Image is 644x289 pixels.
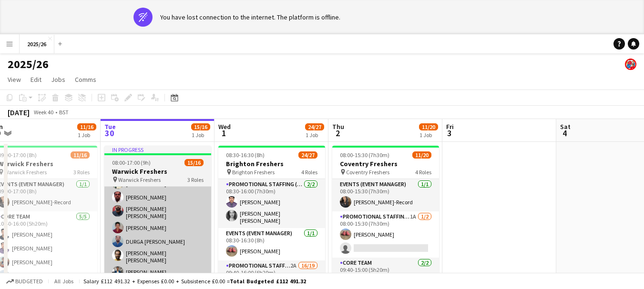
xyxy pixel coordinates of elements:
span: 24/27 [298,151,317,159]
a: Jobs [47,73,69,86]
span: Sat [560,122,571,131]
h3: Warwick Freshers [104,167,211,176]
span: 3 [445,128,454,139]
app-card-role: Events (Event Manager)1/108:30-16:30 (8h)[PERSON_NAME] [218,228,325,260]
span: Comms [75,75,96,84]
a: View [4,73,25,86]
app-card-role: Events (Event Manager)1/108:00-15:30 (7h30m)[PERSON_NAME]-Record [332,179,439,211]
span: 24/27 [305,123,324,130]
span: Coventry Freshers [346,169,389,176]
a: Edit [27,73,45,86]
div: 1 Job [78,131,96,139]
div: You have lost connection to the internet. The platform is offline. [160,13,340,21]
app-job-card: 08:00-15:30 (7h30m)11/20Coventry Freshers Coventry Freshers4 RolesEvents (Event Manager)1/108:00-... [332,146,439,287]
span: 08:00-17:00 (9h) [112,159,151,166]
span: Wed [218,122,231,131]
app-user-avatar: Event Managers [625,59,636,70]
div: Salary £112 491.32 + Expenses £0.00 + Subsistence £0.00 = [83,278,306,285]
span: Tue [104,122,116,131]
span: All jobs [52,278,75,285]
app-job-card: 08:30-16:30 (8h)24/27Brighton Freshers Brighton Freshers4 RolesPromotional Staffing (Team Leader)... [218,146,325,287]
span: Warwick Freshers [4,169,47,176]
span: 11/20 [412,151,431,159]
span: Fri [446,122,454,131]
span: 3 Roles [187,176,204,183]
span: Brighton Freshers [232,169,275,176]
div: 1 Job [192,131,210,139]
span: 1 [217,128,231,139]
div: In progress [104,146,211,153]
button: Budgeted [5,276,44,287]
h3: Coventry Freshers [332,159,439,168]
span: 4 Roles [415,169,431,176]
div: 1 Job [419,131,438,139]
span: 11/16 [71,151,90,159]
span: Budgeted [15,278,43,285]
span: Thu [332,122,344,131]
app-job-card: In progress08:00-17:00 (9h)15/16Warwick Freshers Warwick Freshers3 Roles09:40-16:00 (6h20m)[PERSO... [104,146,211,287]
h1: 2025/26 [8,57,49,71]
span: 08:00-15:30 (7h30m) [340,151,389,159]
a: Comms [71,73,100,86]
span: Edit [31,75,41,84]
span: Week 40 [31,109,55,116]
div: BST [59,109,69,116]
span: 15/16 [184,159,204,166]
span: 11/16 [77,123,96,130]
span: Warwick Freshers [118,176,161,183]
h3: Brighton Freshers [218,159,325,168]
span: 3 Roles [73,169,90,176]
app-card-role: Promotional Staffing (Team Leader)1A1/208:00-15:30 (7h30m)[PERSON_NAME] [332,211,439,258]
span: 08:30-16:30 (8h) [226,151,265,159]
span: 4 Roles [301,169,317,176]
span: 4 [559,128,571,139]
app-card-role: Promotional Staffing (Team Leader)2/208:30-16:00 (7h30m)[PERSON_NAME][PERSON_NAME] [PERSON_NAME] [218,179,325,228]
span: Total Budgeted £112 491.32 [230,278,306,285]
span: View [8,75,21,84]
span: 11/20 [419,123,438,130]
div: [DATE] [8,108,30,117]
span: Jobs [51,75,65,84]
button: 2025/26 [20,35,54,53]
div: 1 Job [306,131,324,139]
span: 15/16 [191,123,210,130]
span: 30 [103,128,116,139]
span: 2 [331,128,344,139]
